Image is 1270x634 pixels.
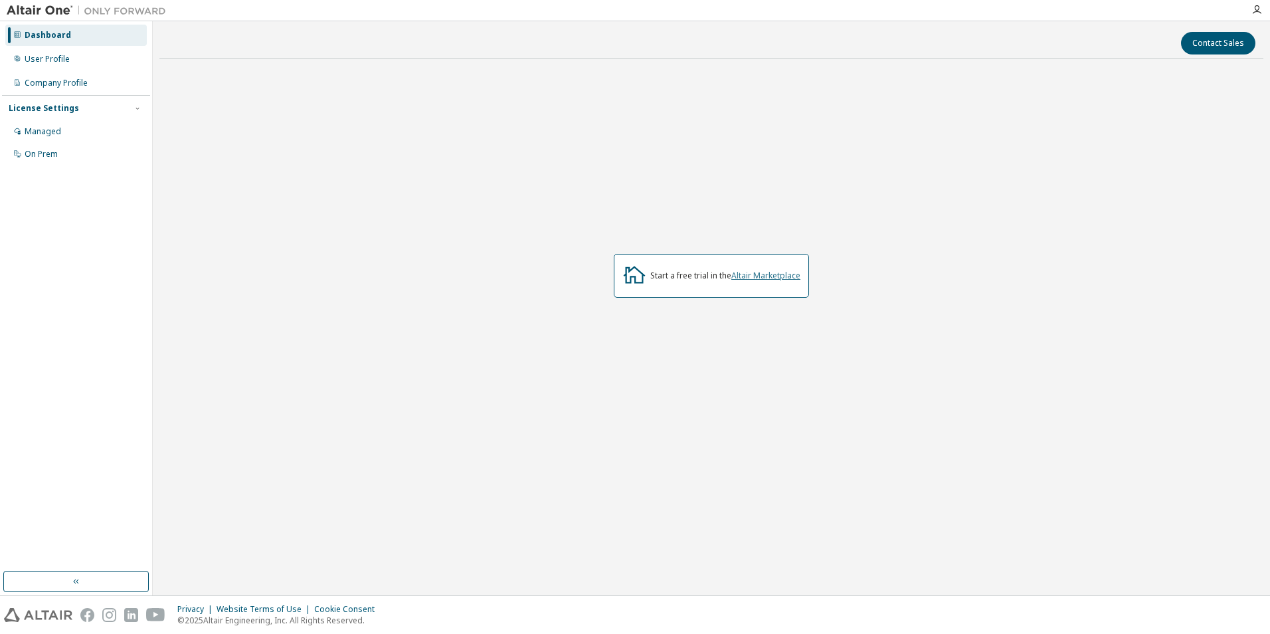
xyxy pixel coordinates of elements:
p: © 2025 Altair Engineering, Inc. All Rights Reserved. [177,615,383,626]
img: instagram.svg [102,608,116,622]
div: Managed [25,126,61,137]
div: Dashboard [25,30,71,41]
div: Cookie Consent [314,604,383,615]
div: Start a free trial in the [650,270,800,281]
div: User Profile [25,54,70,64]
div: Website Terms of Use [217,604,314,615]
img: altair_logo.svg [4,608,72,622]
div: Privacy [177,604,217,615]
div: On Prem [25,149,58,159]
img: Altair One [7,4,173,17]
img: linkedin.svg [124,608,138,622]
img: facebook.svg [80,608,94,622]
div: Company Profile [25,78,88,88]
button: Contact Sales [1181,32,1255,54]
div: License Settings [9,103,79,114]
img: youtube.svg [146,608,165,622]
a: Altair Marketplace [731,270,800,281]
